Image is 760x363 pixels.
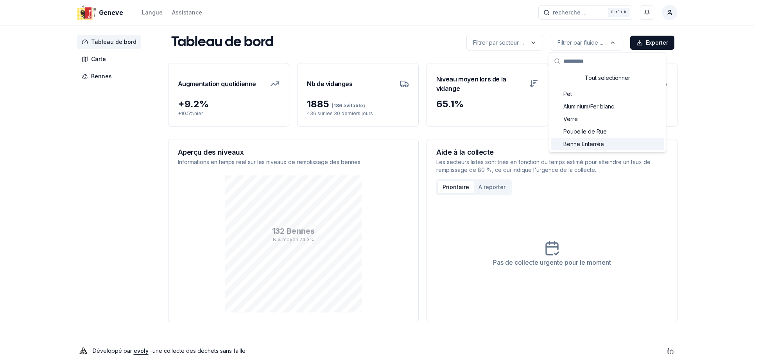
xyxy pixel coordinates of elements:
div: label [549,52,666,152]
span: Poubelle de Rue [563,128,607,135]
span: Pet [563,90,572,98]
span: Verre [563,115,578,123]
span: Aluminium/Fer blanc [563,103,614,110]
span: Benne Enterrée [563,140,604,148]
div: Tout sélectionner [551,72,664,84]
